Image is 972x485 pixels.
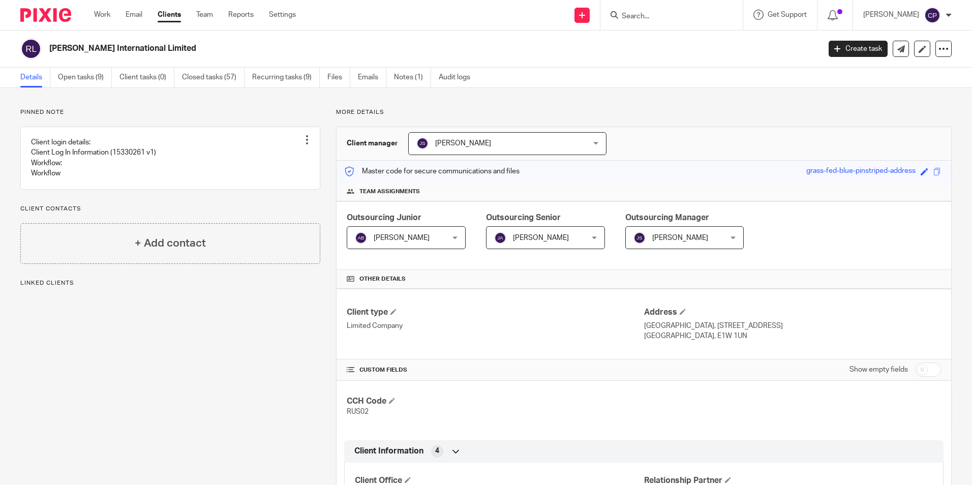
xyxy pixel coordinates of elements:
h4: CCH Code [347,396,644,407]
img: Pixie [20,8,71,22]
h4: Address [644,307,941,318]
span: Outsourcing Junior [347,214,421,222]
a: Audit logs [439,68,478,87]
a: Settings [269,10,296,20]
a: Email [126,10,142,20]
h4: Client type [347,307,644,318]
h3: Client manager [347,138,398,148]
h4: CUSTOM FIELDS [347,366,644,374]
span: Client Information [354,446,423,457]
label: Show empty fields [849,365,908,375]
a: Closed tasks (57) [182,68,245,87]
p: Client contacts [20,205,320,213]
span: Outsourcing Manager [625,214,709,222]
p: Limited Company [347,321,644,331]
p: Pinned note [20,108,320,116]
a: Emails [358,68,386,87]
h2: [PERSON_NAME] International Limited [49,43,660,54]
span: Get Support [768,11,807,18]
span: 4 [435,446,439,456]
span: Outsourcing Senior [486,214,561,222]
a: Work [94,10,110,20]
img: svg%3E [494,232,506,244]
span: [PERSON_NAME] [652,234,708,241]
img: svg%3E [416,137,429,149]
p: More details [336,108,952,116]
span: [PERSON_NAME] [513,234,569,241]
a: Open tasks (9) [58,68,112,87]
a: Notes (1) [394,68,431,87]
img: svg%3E [633,232,646,244]
a: Create task [829,41,888,57]
img: svg%3E [20,38,42,59]
img: svg%3E [355,232,367,244]
img: svg%3E [924,7,940,23]
span: Other details [359,275,406,283]
span: Team assignments [359,188,420,196]
a: Files [327,68,350,87]
p: [PERSON_NAME] [863,10,919,20]
a: Details [20,68,50,87]
div: grass-fed-blue-pinstriped-address [806,166,916,177]
a: Clients [158,10,181,20]
input: Search [621,12,712,21]
a: Client tasks (0) [119,68,174,87]
p: [GEOGRAPHIC_DATA], E1W 1UN [644,331,941,341]
a: Team [196,10,213,20]
a: Recurring tasks (9) [252,68,320,87]
h4: + Add contact [135,235,206,251]
p: [GEOGRAPHIC_DATA], [STREET_ADDRESS] [644,321,941,331]
span: [PERSON_NAME] [374,234,430,241]
p: Master code for secure communications and files [344,166,520,176]
p: Linked clients [20,279,320,287]
a: Reports [228,10,254,20]
span: RUS02 [347,408,369,415]
span: [PERSON_NAME] [435,140,491,147]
